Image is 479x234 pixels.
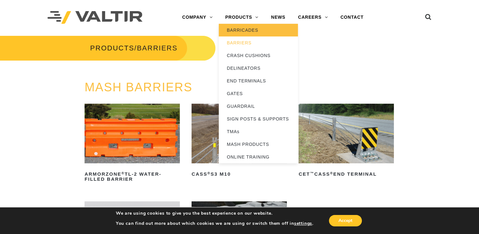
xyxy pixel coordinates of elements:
[85,104,180,184] a: ArmorZone®TL-2 Water-Filled Barrier
[299,169,394,179] h2: CET CASS End Terminal
[219,87,298,100] a: GATES
[265,11,292,24] a: NEWS
[137,44,177,52] span: BARRIERS
[219,138,298,151] a: MASH PRODUCTS
[294,221,312,226] button: settings
[116,221,313,226] p: You can find out more about which cookies we are using or switch them off in .
[219,24,298,36] a: BARRICADES
[219,151,298,163] a: ONLINE TRAINING
[219,49,298,62] a: CRASH CUSHIONS
[85,81,192,94] a: MASH BARRIERS
[219,125,298,138] a: TMAs
[299,104,394,179] a: CET™CASS®End Terminal
[219,100,298,113] a: GUARDRAIL
[90,44,134,52] a: PRODUCTS
[121,171,124,175] sup: ®
[329,215,362,226] button: Accept
[330,171,333,175] sup: ®
[176,11,219,24] a: COMPANY
[219,36,298,49] a: BARRIERS
[219,75,298,87] a: END TERMINALS
[192,169,287,179] h2: CASS S3 M10
[219,62,298,75] a: DELINEATORS
[219,113,298,125] a: SIGN POSTS & SUPPORTS
[310,171,314,175] sup: ™
[219,11,265,24] a: PRODUCTS
[207,171,211,175] sup: ®
[85,169,180,184] h2: ArmorZone TL-2 Water-Filled Barrier
[192,104,287,179] a: CASS®S3 M10
[334,11,370,24] a: CONTACT
[116,211,313,216] p: We are using cookies to give you the best experience on our website.
[47,11,142,24] img: Valtir
[292,11,334,24] a: CAREERS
